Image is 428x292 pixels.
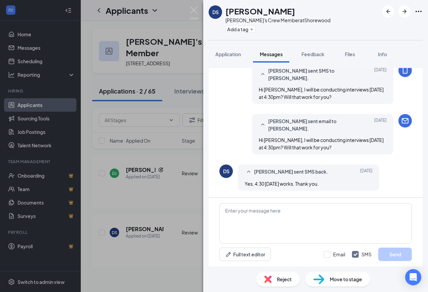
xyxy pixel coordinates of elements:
[250,27,254,31] svg: Plus
[268,67,356,82] span: [PERSON_NAME] sent SMS to [PERSON_NAME].
[260,51,283,57] span: Messages
[225,251,232,258] svg: Pen
[378,248,412,261] button: Send
[301,51,324,57] span: Feedback
[374,117,387,132] span: [DATE]
[277,276,292,283] span: Reject
[415,7,423,15] svg: Ellipses
[330,276,362,283] span: Move to stage
[384,7,392,15] svg: ArrowLeftNew
[374,67,387,82] span: [DATE]
[254,168,328,176] span: [PERSON_NAME] sent SMS back.
[268,117,356,132] span: [PERSON_NAME] sent email to [PERSON_NAME].
[400,7,408,15] svg: ArrowRight
[223,168,229,175] div: DS
[345,51,355,57] span: Files
[405,269,421,285] div: Open Intercom Messenger
[259,70,267,78] svg: SmallChevronUp
[245,181,319,187] span: Yes, 4:30 [DATE] works. Thank you.
[212,9,219,15] div: DS
[225,26,255,33] button: PlusAdd a tag
[398,5,411,17] button: ArrowRight
[259,121,267,129] svg: SmallChevronUp
[401,117,409,125] svg: Email
[259,86,384,100] span: Hi [PERSON_NAME], I will be conducting interviews [DATE] at 4:30pm? Will that work for you?
[225,5,295,17] h1: [PERSON_NAME]
[245,168,253,176] svg: SmallChevronUp
[378,51,387,57] span: Info
[259,137,384,150] span: Hi [PERSON_NAME], I will be conducting interviews [DATE] at 4:30pm? Will that work for you?
[382,5,394,17] button: ArrowLeftNew
[225,17,330,24] div: [PERSON_NAME]'s Crew Member at Shorewood
[215,51,241,57] span: Application
[219,248,271,261] button: Full text editorPen
[401,66,409,74] svg: MobileSms
[360,168,372,176] span: [DATE]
